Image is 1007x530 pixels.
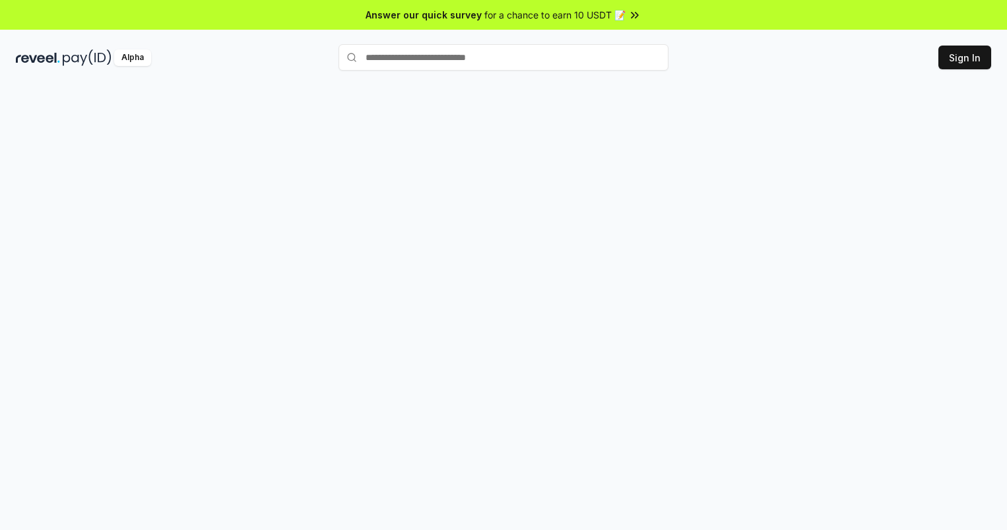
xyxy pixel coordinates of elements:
span: for a chance to earn 10 USDT 📝 [484,8,626,22]
img: pay_id [63,50,112,66]
span: Answer our quick survey [366,8,482,22]
div: Alpha [114,50,151,66]
img: reveel_dark [16,50,60,66]
button: Sign In [938,46,991,69]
